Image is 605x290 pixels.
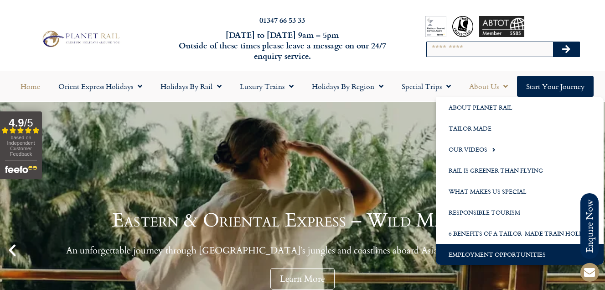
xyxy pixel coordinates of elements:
[49,76,151,97] a: Orient Express Holidays
[303,76,393,97] a: Holidays by Region
[517,76,594,97] a: Start your Journey
[66,211,539,230] h1: Eastern & Oriental Express – Wild Malaysia
[436,202,604,223] a: Responsible Tourism
[436,118,604,139] a: Tailor Made
[436,160,604,181] a: Rail is Greener than Flying
[436,181,604,202] a: What Makes us Special
[164,30,401,62] h6: [DATE] to [DATE] 9am – 5pm Outside of these times please leave a message on our 24/7 enquiry serv...
[39,29,122,49] img: Planet Rail Train Holidays Logo
[151,76,231,97] a: Holidays by Rail
[5,243,20,258] div: Previous slide
[66,245,539,256] p: An unforgettable journey through [GEOGRAPHIC_DATA]’s jungles and coastlines aboard Asia’s most ic...
[270,268,335,290] a: Learn More
[436,139,604,160] a: Our Videos
[436,97,604,118] a: About Planet Rail
[231,76,303,97] a: Luxury Trains
[436,97,604,265] ul: About Us
[460,76,517,97] a: About Us
[11,76,49,97] a: Home
[436,244,604,265] a: Employment Opportunities
[5,76,600,97] nav: Menu
[393,76,460,97] a: Special Trips
[259,15,305,25] a: 01347 66 53 33
[553,42,579,57] button: Search
[436,223,604,244] a: 6 Benefits of a Tailor-Made Train Holiday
